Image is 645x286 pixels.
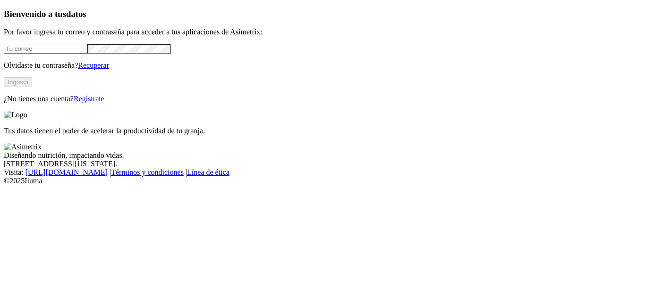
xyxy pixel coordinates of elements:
p: Olvidaste tu contraseña? [4,61,641,70]
p: Por favor ingresa tu correo y contraseña para acceder a tus aplicaciones de Asimetrix: [4,28,641,36]
p: ¿No tienes una cuenta? [4,95,641,103]
a: Línea de ética [187,168,229,176]
div: Diseñando nutrición, impactando vidas. [4,151,641,160]
h3: Bienvenido a tus [4,9,641,19]
a: Términos y condiciones [111,168,184,176]
div: Visita : | | [4,168,641,177]
img: Logo [4,111,27,119]
span: datos [66,9,86,19]
a: Regístrate [74,95,104,103]
button: Ingresa [4,77,32,87]
img: Asimetrix [4,143,42,151]
input: Tu correo [4,44,87,54]
a: [URL][DOMAIN_NAME] [25,168,108,176]
div: [STREET_ADDRESS][US_STATE]. [4,160,641,168]
div: © 2025 Iluma [4,177,641,185]
p: Tus datos tienen el poder de acelerar la productividad de tu granja. [4,127,641,135]
a: Recuperar [78,61,109,69]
